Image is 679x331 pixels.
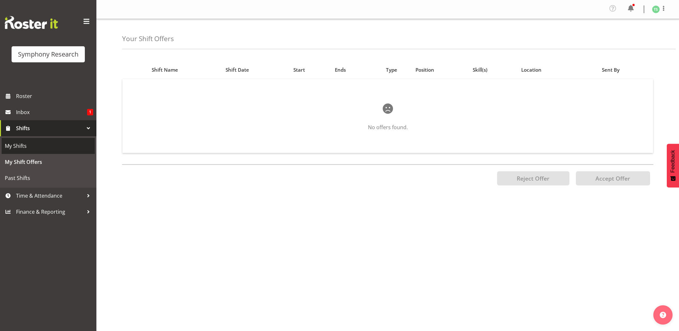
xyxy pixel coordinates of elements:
img: help-xxl-2.png [660,312,666,318]
a: My Shifts [2,138,95,154]
span: Shifts [16,123,84,133]
span: Reject Offer [517,174,549,182]
div: Type [375,66,408,74]
div: Ends [335,66,368,74]
a: Past Shifts [2,170,95,186]
button: Feedback - Show survey [667,144,679,187]
div: Position [415,66,465,74]
button: Accept Offer [576,171,650,185]
span: Feedback [670,150,676,173]
span: Past Shifts [5,173,92,183]
div: Skill(s) [473,66,514,74]
img: tanya-stebbing1954.jpg [652,5,660,13]
span: Inbox [16,107,87,117]
div: Location [521,66,575,74]
h4: Your Shift Offers [122,35,174,42]
span: My Shift Offers [5,157,92,167]
div: Shift Name [152,66,218,74]
div: Sent By [602,66,649,74]
img: Rosterit website logo [5,16,58,29]
a: My Shift Offers [2,154,95,170]
button: Reject Offer [497,171,569,185]
span: Finance & Reporting [16,207,84,217]
span: My Shifts [5,141,92,151]
span: Time & Attendance [16,191,84,201]
div: Symphony Research [18,49,78,59]
span: Accept Offer [595,174,630,182]
div: Shift Date [226,66,286,74]
span: 1 [87,109,93,115]
p: No offers found. [143,123,632,131]
span: Roster [16,91,93,101]
div: Start [293,66,327,74]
